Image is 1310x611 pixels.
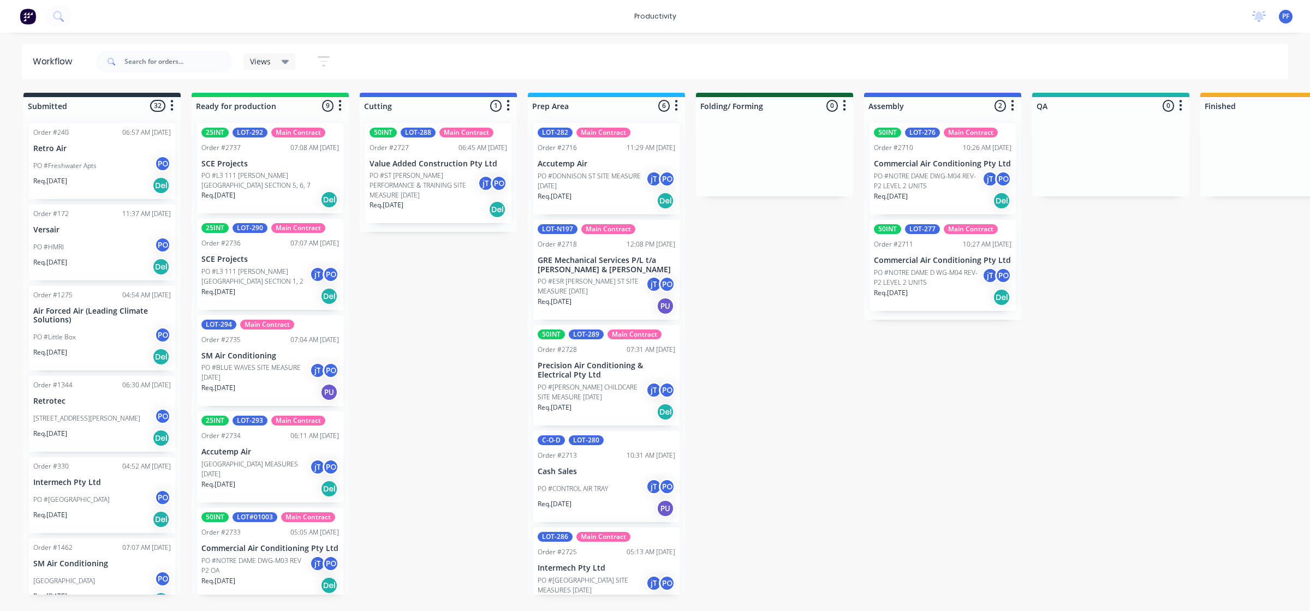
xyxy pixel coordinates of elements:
[538,239,577,249] div: Order #2718
[874,224,901,234] div: 50INT
[309,266,326,283] div: jT
[538,128,573,137] div: LOT-282
[627,547,675,557] div: 05:13 AM [DATE]
[33,380,73,390] div: Order #1344
[201,267,309,286] p: PO #L3 111 [PERSON_NAME][GEOGRAPHIC_DATA] SECTION 1, 2
[33,510,67,520] p: Req. [DATE]
[33,242,64,252] p: PO #HMRI
[29,123,175,199] div: Order #24006:57 AM [DATE]Retro AirPO #Freshwater AptsPOReq.[DATE]Del
[33,348,67,357] p: Req. [DATE]
[533,431,680,522] div: C-O-DLOT-280Order #271310:31 AM [DATE]Cash SalesPO #CONTROL AIR TRAYjTPOReq.[DATE]PU
[370,128,397,137] div: 50INT
[458,143,507,153] div: 06:45 AM [DATE]
[874,288,908,298] p: Req. [DATE]
[320,287,338,305] div: Del
[201,447,339,457] p: Accutemp Air
[233,128,267,137] div: LOT-292
[874,159,1011,169] p: Commercial Air Conditioning Pty Ltd
[538,403,571,412] p: Req. [DATE]
[659,382,675,398] div: PO
[33,161,97,171] p: PO #Freshwater Apts
[874,239,913,249] div: Order #2711
[646,382,662,398] div: jT
[154,489,171,506] div: PO
[659,171,675,187] div: PO
[370,200,403,210] p: Req. [DATE]
[538,547,577,557] div: Order #2725
[201,416,229,426] div: 25INT
[569,330,604,339] div: LOT-289
[33,332,76,342] p: PO #Little Box
[491,175,507,191] div: PO
[201,512,229,522] div: 50INT
[993,289,1010,306] div: Del
[201,255,339,264] p: SCE Projects
[533,220,680,320] div: LOT-N197Main ContractOrder #271812:08 PM [DATE]GRE Mechanical Services P/L t/a [PERSON_NAME] & [P...
[478,175,494,191] div: jT
[201,171,339,190] p: PO #L3 111 [PERSON_NAME][GEOGRAPHIC_DATA] SECTION 5, 6, 7
[33,462,69,471] div: Order #330
[122,462,171,471] div: 04:52 AM [DATE]
[944,224,998,234] div: Main Contract
[309,555,326,572] div: jT
[233,416,267,426] div: LOT-293
[33,559,171,568] p: SM Air Conditioning
[657,192,674,209] div: Del
[538,143,577,153] div: Order #2716
[538,256,675,274] p: GRE Mechanical Services P/L t/a [PERSON_NAME] & [PERSON_NAME]
[152,348,170,366] div: Del
[538,171,646,191] p: PO #DONNISON ST SITE MEASURE [DATE]
[152,511,170,528] div: Del
[290,143,339,153] div: 07:08 AM [DATE]
[538,435,565,445] div: C-O-D
[569,435,604,445] div: LOT-280
[489,201,506,218] div: Del
[33,495,110,505] p: PO #[GEOGRAPHIC_DATA]
[29,457,175,533] div: Order #33004:52 AM [DATE]Intermech Pty LtdPO #[GEOGRAPHIC_DATA]POReq.[DATE]Del
[201,223,229,233] div: 25INT
[201,480,235,489] p: Req. [DATE]
[290,238,339,248] div: 07:07 AM [DATE]
[197,219,343,310] div: 25INTLOT-290Main ContractOrder #273607:07 AM [DATE]SCE ProjectsPO #L3 111 [PERSON_NAME][GEOGRAPHI...
[197,508,343,599] div: 50INTLOT#01003Main ContractOrder #273305:05 AM [DATE]Commercial Air Conditioning Pty LtdPO #NOTRE...
[33,591,67,601] p: Req. [DATE]
[581,224,635,234] div: Main Contract
[154,408,171,424] div: PO
[201,556,309,576] p: PO #NOTRE DAME DWG-M03 REV P2 OA
[608,330,662,339] div: Main Contract
[905,128,940,137] div: LOT-276
[33,257,67,267] p: Req. [DATE]
[874,128,901,137] div: 50INT
[874,191,908,201] p: Req. [DATE]
[439,128,493,137] div: Main Contract
[905,224,940,234] div: LOT-277
[538,564,675,573] p: Intermech Pty Ltd
[33,397,171,406] p: Retrotec
[538,499,571,509] p: Req. [DATE]
[533,123,680,214] div: LOT-282Main ContractOrder #271611:29 AM [DATE]Accutemp AirPO #DONNISON ST SITE MEASURE [DATE]jTPO...
[370,159,507,169] p: Value Added Construction Pty Ltd
[538,361,675,380] p: Precision Air Conditioning & Electrical Pty Ltd
[659,575,675,591] div: PO
[201,335,241,345] div: Order #2735
[538,277,646,296] p: PO #ESR [PERSON_NAME] ST SITE MEASURE [DATE]
[993,192,1010,209] div: Del
[33,414,140,423] p: [STREET_ADDRESS][PERSON_NAME]
[201,383,235,393] p: Req. [DATE]
[320,577,338,594] div: Del
[33,55,78,68] div: Workflow
[533,325,680,426] div: 50INTLOT-289Main ContractOrder #272807:31 AM [DATE]Precision Air Conditioning & Electrical Pty Lt...
[122,290,171,300] div: 04:54 AM [DATE]
[538,224,577,234] div: LOT-N197
[201,287,235,297] p: Req. [DATE]
[33,144,171,153] p: Retro Air
[538,532,573,542] div: LOT-286
[627,143,675,153] div: 11:29 AM [DATE]
[152,592,170,609] div: Del
[201,159,339,169] p: SCE Projects
[124,51,233,73] input: Search for orders...
[281,512,335,522] div: Main Contract
[657,500,674,517] div: PU
[33,209,69,219] div: Order #172
[370,143,409,153] div: Order #2727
